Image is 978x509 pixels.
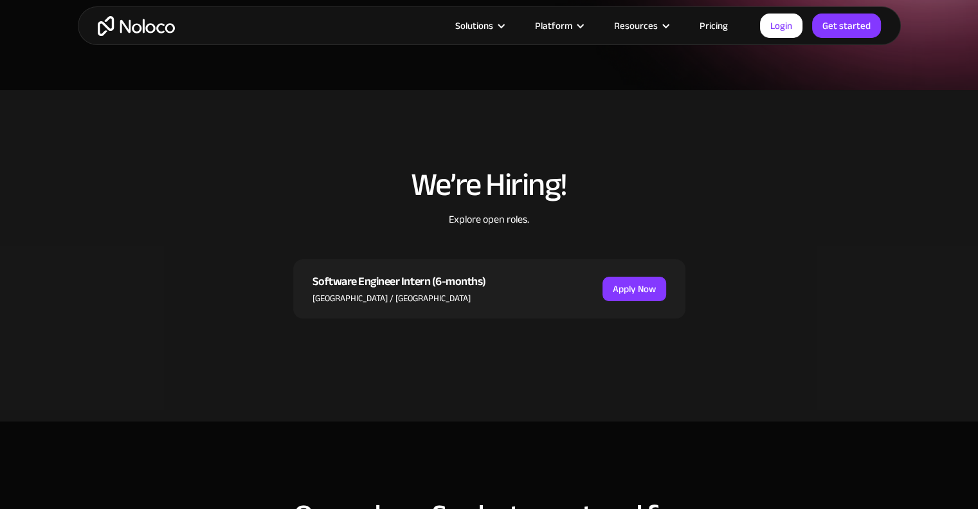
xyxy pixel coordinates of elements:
div: Solutions [455,17,493,34]
div: Platform [535,17,572,34]
div: Software Engineer Intern (6-months) [312,272,486,292]
div: Resources [614,17,658,34]
div: Explore open roles. [293,212,685,259]
div: [GEOGRAPHIC_DATA] / [GEOGRAPHIC_DATA] [312,292,486,306]
a: Apply Now [602,277,666,301]
a: Login [760,14,802,38]
h2: We’re Hiring! [293,167,685,202]
div: Resources [598,17,684,34]
a: home [98,16,175,36]
div: Platform [519,17,598,34]
a: Get started [812,14,881,38]
div: Solutions [439,17,519,34]
a: Pricing [684,17,744,34]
